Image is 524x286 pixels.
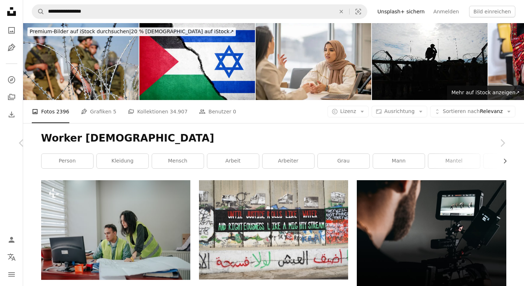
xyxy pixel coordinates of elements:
[469,6,515,17] button: Bild einreichen
[32,4,367,19] form: Finden Sie Bildmaterial auf der ganzen Webseite
[128,100,187,123] a: Kollektionen 34.907
[4,73,19,87] a: Entdecken
[384,108,415,114] span: Ausrichtung
[32,5,44,18] button: Unsplash suchen
[443,108,480,114] span: Sortieren nach
[152,154,204,168] a: Mensch
[23,23,139,100] img: Bandstacheldraht und Soldaten
[372,106,427,117] button: Ausrichtung
[41,226,190,233] a: Ein Mann und eine Frau arbeiten an einem Schreibtisch
[451,90,520,95] span: Mehr auf iStock anzeigen ↗
[328,106,369,117] button: Lizenz
[4,233,19,247] a: Anmelden / Registrieren
[139,23,255,100] img: Palästina und Israel konflikten.
[373,154,425,168] a: Mann
[41,180,190,279] img: Ein Mann und eine Frau arbeiten an einem Schreibtisch
[233,108,236,116] span: 0
[333,5,349,18] button: Löschen
[447,86,524,100] a: Mehr auf iStock anzeigen↗
[113,108,116,116] span: 5
[30,29,131,34] span: Premium-Bilder auf iStock durchsuchen |
[373,6,429,17] a: Unsplash+ sichern
[350,5,367,18] button: Visuelle Suche
[199,100,236,123] a: Benutzer 0
[4,107,19,122] a: Bisherige Downloads
[256,23,371,100] img: Muslimische Frau trägt Hijab im Gespräch mit Arzt
[23,23,240,40] a: Premium-Bilder auf iStock durchsuchen|20 % [DEMOGRAPHIC_DATA] auf iStock↗
[428,154,480,168] a: Mantel
[81,100,116,123] a: Grafiken 5
[443,108,503,115] span: Relevanz
[4,250,19,264] button: Sprache
[481,108,524,178] a: Weiter
[42,154,93,168] a: Person
[170,108,187,116] span: 34.907
[429,6,463,17] a: Anmelden
[340,108,356,114] span: Lizenz
[318,154,369,168] a: grau
[199,180,348,279] img: Ein Haufen Graffiti an einer Wand mit einer Schrift darauf
[4,23,19,38] a: Fotos
[4,267,19,282] button: Menü
[430,106,515,117] button: Sortieren nachRelevanz
[4,40,19,55] a: Grafiken
[199,226,348,233] a: Ein Haufen Graffiti an einer Wand mit einer Schrift darauf
[207,154,259,168] a: Arbeit
[263,154,314,168] a: Arbeiter
[97,154,148,168] a: Kleidung
[41,132,506,145] h1: Worker [DEMOGRAPHIC_DATA]
[30,29,234,34] span: 20 % [DEMOGRAPHIC_DATA] auf iStock ↗
[372,23,488,100] img: Military-Look
[4,90,19,104] a: Kollektionen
